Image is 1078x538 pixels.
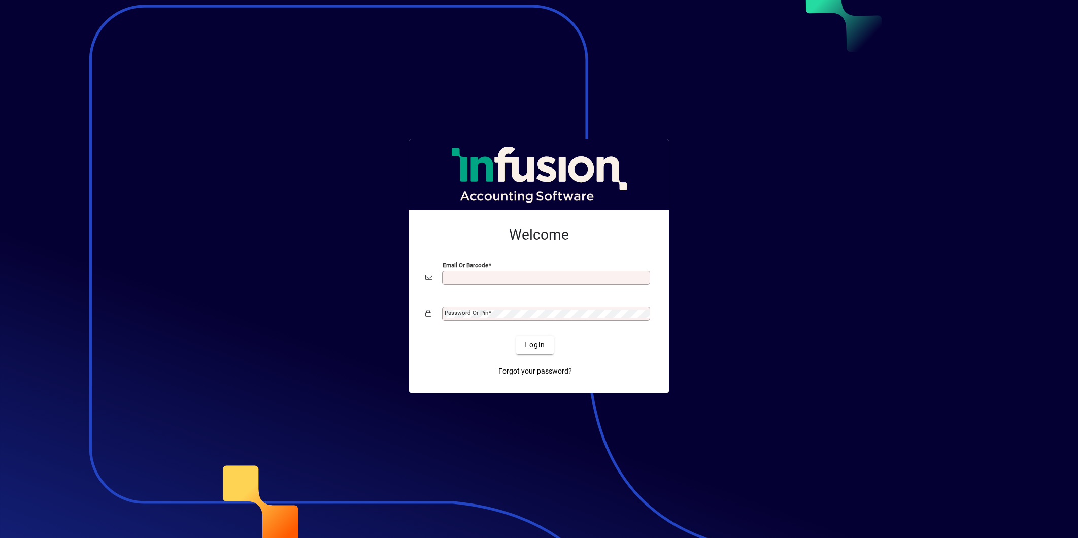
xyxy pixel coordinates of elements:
mat-label: Email or Barcode [443,261,488,268]
mat-label: Password or Pin [445,309,488,316]
a: Forgot your password? [494,362,576,381]
button: Login [516,336,553,354]
h2: Welcome [425,226,653,244]
span: Login [524,340,545,350]
span: Forgot your password? [498,366,572,377]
